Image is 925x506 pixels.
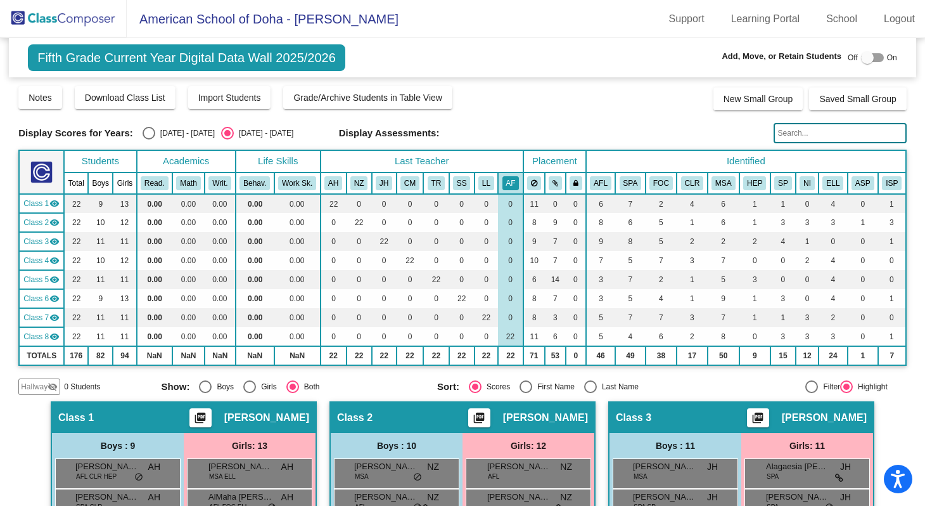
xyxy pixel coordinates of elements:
[449,289,475,308] td: 22
[423,172,449,194] th: Troy Redd
[29,93,52,103] span: Notes
[646,270,677,289] td: 2
[800,176,815,190] button: NI
[372,232,397,251] td: 22
[397,213,424,232] td: 0
[586,194,615,213] td: 6
[88,289,113,308] td: 9
[750,412,765,429] mat-icon: picture_as_pdf
[649,176,673,190] button: FOC
[677,270,707,289] td: 1
[321,232,347,251] td: 0
[423,194,449,213] td: 0
[64,270,88,289] td: 22
[545,213,566,232] td: 9
[796,194,819,213] td: 0
[324,176,342,190] button: AH
[475,232,498,251] td: 0
[274,308,321,327] td: 0.00
[347,213,372,232] td: 22
[19,232,64,251] td: James Hammonds - No Class Name
[878,232,906,251] td: 1
[566,289,586,308] td: 0
[188,86,271,109] button: Import Students
[372,251,397,270] td: 0
[19,213,64,232] td: Nick Zarter - No Class Name
[615,289,645,308] td: 5
[172,308,205,327] td: 0.00
[545,251,566,270] td: 7
[23,274,49,285] span: Class 5
[878,289,906,308] td: 1
[743,176,766,190] button: HEP
[236,251,274,270] td: 0.00
[236,194,274,213] td: 0.00
[819,94,896,104] span: Saved Small Group
[274,251,321,270] td: 0.00
[397,251,424,270] td: 22
[172,289,205,308] td: 0.00
[770,172,796,194] th: Parent is Staff Member
[708,194,739,213] td: 6
[49,294,60,304] mat-icon: visibility
[339,127,440,139] span: Display Assessments:
[64,251,88,270] td: 22
[113,194,136,213] td: 13
[475,172,498,194] th: LilliAnn Lucas
[545,172,566,194] th: Keep with students
[347,270,372,289] td: 0
[205,251,236,270] td: 0.00
[848,232,878,251] td: 0
[236,289,274,308] td: 0.00
[347,308,372,327] td: 0
[523,289,545,308] td: 8
[127,9,399,29] span: American School of Doha - [PERSON_NAME]
[347,251,372,270] td: 0
[566,172,586,194] th: Keep with teacher
[677,172,707,194] th: Involved with Counselors regularly inside the school day
[646,232,677,251] td: 5
[878,172,906,194] th: Individualized Support Plan (academic or behavior)
[566,270,586,289] td: 0
[822,176,843,190] button: ELL
[523,232,545,251] td: 9
[586,172,615,194] th: Arabic Foreign Language
[498,270,523,289] td: 0
[566,251,586,270] td: 0
[770,232,796,251] td: 4
[681,176,704,190] button: CLR
[770,289,796,308] td: 3
[113,270,136,289] td: 11
[137,150,236,172] th: Academics
[449,251,475,270] td: 0
[321,150,523,172] th: Last Teacher
[234,127,293,139] div: [DATE] - [DATE]
[397,194,424,213] td: 0
[23,217,49,228] span: Class 2
[586,289,615,308] td: 3
[274,194,321,213] td: 0.00
[449,232,475,251] td: 0
[23,236,49,247] span: Class 3
[274,289,321,308] td: 0.00
[236,150,321,172] th: Life Skills
[523,194,545,213] td: 11
[19,289,64,308] td: Sarah Smith - No Class Name
[878,213,906,232] td: 3
[566,194,586,213] td: 0
[721,9,810,29] a: Learning Portal
[615,172,645,194] th: Spanish
[809,88,906,110] button: Saved Small Group
[176,176,200,190] button: Math
[19,270,64,289] td: Troy Redd - No Class Name
[475,270,498,289] td: 0
[878,251,906,270] td: 0
[49,275,60,285] mat-icon: visibility
[848,213,878,232] td: 1
[677,194,707,213] td: 4
[498,289,523,308] td: 0
[278,176,316,190] button: Work Sk.
[615,194,645,213] td: 7
[708,213,739,232] td: 6
[64,308,88,327] td: 22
